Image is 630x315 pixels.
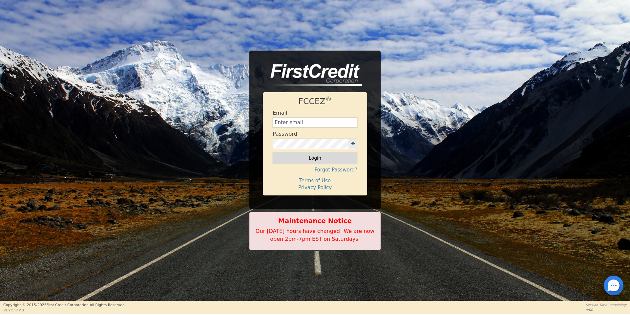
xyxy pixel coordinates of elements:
[273,152,357,164] button: Login
[273,167,357,173] h4: Forgot Password?
[3,303,126,308] p: Copyright © 2015- 2025 First Credit Corporation.
[256,228,374,242] span: Our [DATE] hours have changed! We are now open 2pm-7pm EST on Saturdays.
[253,216,377,226] b: Maintenance Notice
[273,185,357,191] h4: Privacy Policy
[273,97,357,106] h1: FCCEZ
[3,308,126,313] p: Version 3.2.3
[90,303,126,307] span: All Rights Reserved.
[273,139,349,149] input: password
[263,64,362,86] img: logo-CMu_cnol.png
[273,110,287,116] h4: Email
[586,303,627,307] p: Session Time Remaining:
[273,178,357,184] h4: Terms of Use
[325,96,332,102] sup: ®
[273,131,297,137] h4: Password
[273,118,357,127] input: Enter email
[586,307,627,312] p: 0:00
